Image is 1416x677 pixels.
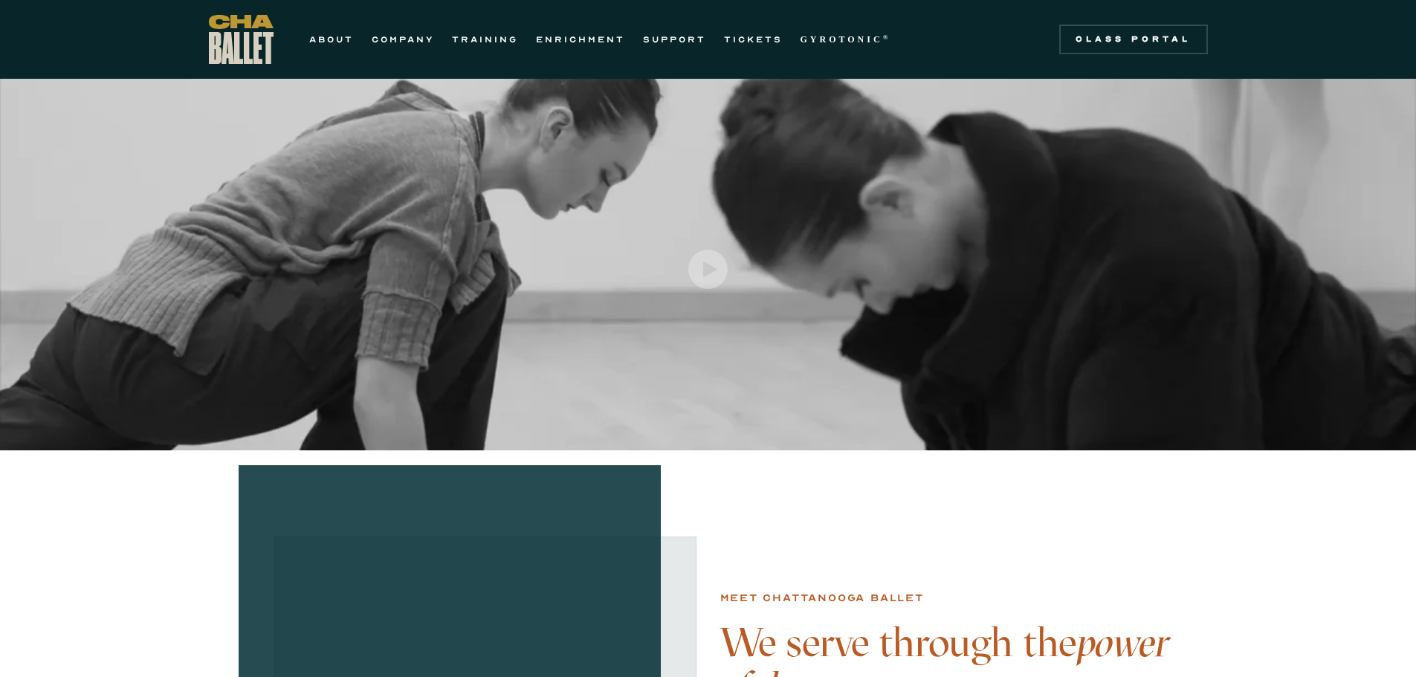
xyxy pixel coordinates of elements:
strong: GYROTONIC [801,34,883,45]
a: ABOUT [309,30,354,48]
a: home [209,15,274,64]
div: Class Portal [1068,33,1199,45]
div: Meet chattanooga ballet [720,589,924,607]
a: Class Portal [1059,25,1208,54]
a: ENRICHMENT [536,30,625,48]
a: TICKETS [724,30,783,48]
a: SUPPORT [643,30,706,48]
a: TRAINING [452,30,518,48]
a: GYROTONIC® [801,30,891,48]
sup: ® [883,33,891,41]
a: COMPANY [372,30,434,48]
